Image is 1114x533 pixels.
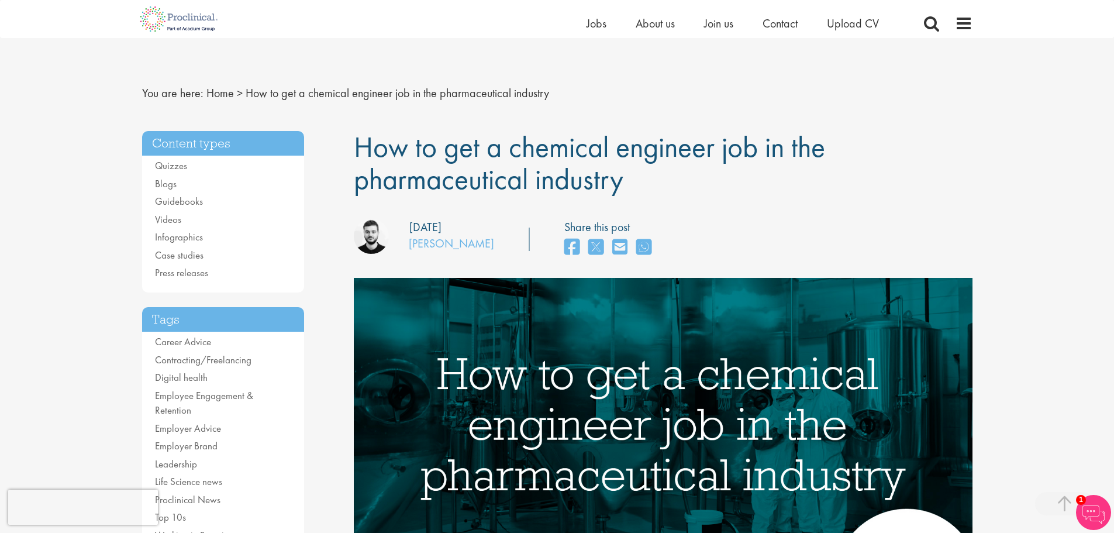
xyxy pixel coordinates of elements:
a: Top 10s [155,511,186,524]
h3: Content types [142,131,305,156]
a: Leadership [155,458,197,470]
img: Chatbot [1076,495,1111,530]
span: How to get a chemical engineer job in the pharmaceutical industry [246,85,549,101]
a: Quizzes [155,159,187,172]
span: > [237,85,243,101]
a: Employer Advice [155,422,221,435]
a: Contact [763,16,798,31]
a: Proclinical News [155,493,220,506]
span: How to get a chemical engineer job in the pharmaceutical industry [354,128,825,198]
a: share on twitter [588,235,603,260]
a: Employer Brand [155,439,218,452]
div: [DATE] [409,219,442,236]
a: breadcrumb link [206,85,234,101]
a: Contracting/Freelancing [155,353,251,366]
iframe: reCAPTCHA [8,490,158,525]
a: Blogs [155,177,177,190]
a: Career Advice [155,335,211,348]
a: Employee Engagement & Retention [155,389,253,417]
span: You are here: [142,85,204,101]
h3: Tags [142,307,305,332]
span: 1 [1076,495,1086,505]
label: Share this post [564,219,657,236]
a: [PERSON_NAME] [409,236,494,251]
a: Infographics [155,231,203,243]
img: Dominic Williams [354,219,389,254]
a: Case studies [155,249,204,262]
a: Guidebooks [155,195,203,208]
a: Upload CV [827,16,879,31]
a: Join us [704,16,733,31]
a: Press releases [155,266,208,279]
a: About us [636,16,675,31]
a: share on whats app [636,235,651,260]
a: Videos [155,213,181,226]
a: share on facebook [564,235,580,260]
a: Digital health [155,371,208,384]
a: share on email [612,235,627,260]
a: Life Science news [155,475,222,488]
a: Jobs [587,16,606,31]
